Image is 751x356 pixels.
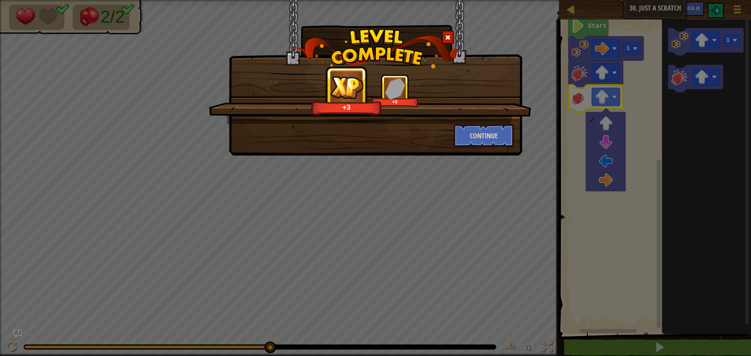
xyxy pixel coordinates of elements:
div: +3 [313,103,380,112]
img: level_complete.png [292,29,460,68]
div: +0 [373,99,417,105]
button: Continue [454,124,514,147]
img: reward_icon_xp.png [328,74,365,100]
img: reward_icon_gems.png [385,78,405,99]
